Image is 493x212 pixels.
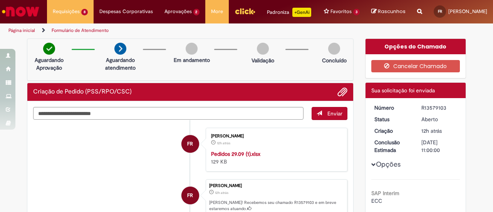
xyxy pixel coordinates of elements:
[448,8,487,15] span: [PERSON_NAME]
[353,9,360,15] span: 3
[186,43,198,55] img: img-circle-grey.png
[337,87,347,97] button: Adicionar anexos
[366,39,466,54] div: Opções do Chamado
[30,56,68,72] p: Aguardando Aprovação
[215,190,228,195] span: 12h atrás
[53,8,80,15] span: Requisições
[217,141,230,145] time: 29/09/2025 21:08:45
[209,200,343,212] p: [PERSON_NAME]! Recebemos seu chamado R13579103 e em breve estaremos atuando.
[8,27,35,33] a: Página inicial
[369,104,416,112] dt: Número
[174,56,210,64] p: Em andamento
[421,115,457,123] div: Aberto
[292,8,311,17] p: +GenAi
[181,187,199,204] div: Flavia Ribeiro Da Rosa
[215,190,228,195] time: 29/09/2025 21:08:49
[371,197,382,204] span: ECC
[217,141,230,145] span: 12h atrás
[52,27,109,33] a: Formulário de Atendimento
[371,8,406,15] a: Rascunhos
[99,8,153,15] span: Despesas Corporativas
[181,135,199,153] div: Flavia Ribeiro Da Rosa
[187,186,193,205] span: FR
[322,57,347,64] p: Concluído
[187,135,193,153] span: FR
[235,5,255,17] img: click_logo_yellow_360x200.png
[421,127,442,134] span: 12h atrás
[211,134,339,139] div: [PERSON_NAME]
[209,184,343,188] div: [PERSON_NAME]
[369,139,416,154] dt: Conclusão Estimada
[369,115,416,123] dt: Status
[252,57,274,64] p: Validação
[378,8,406,15] span: Rascunhos
[211,8,223,15] span: More
[164,8,192,15] span: Aprovações
[371,87,435,94] span: Sua solicitação foi enviada
[371,60,460,72] button: Cancelar Chamado
[102,56,139,72] p: Aguardando atendimento
[421,127,442,134] time: 29/09/2025 21:08:49
[257,43,269,55] img: img-circle-grey.png
[421,139,457,154] div: [DATE] 11:00:00
[33,107,304,120] textarea: Digite sua mensagem aqui...
[43,43,55,55] img: check-circle-green.png
[421,127,457,135] div: 29/09/2025 21:08:49
[1,4,40,19] img: ServiceNow
[211,150,339,165] div: 129 KB
[267,8,311,17] div: Padroniza
[369,127,416,135] dt: Criação
[33,88,132,95] h2: Criação de Pedido (PSS/RPO/CSC) Histórico de tíquete
[193,9,200,15] span: 2
[438,9,442,14] span: FR
[421,104,457,112] div: R13579103
[371,190,399,197] b: SAP Interim
[327,110,342,117] span: Enviar
[81,9,88,15] span: 8
[6,23,323,38] ul: Trilhas de página
[114,43,126,55] img: arrow-next.png
[328,43,340,55] img: img-circle-grey.png
[211,150,260,157] a: Pedidos 29.09 (1).xlsx
[312,107,347,120] button: Enviar
[330,8,352,15] span: Favoritos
